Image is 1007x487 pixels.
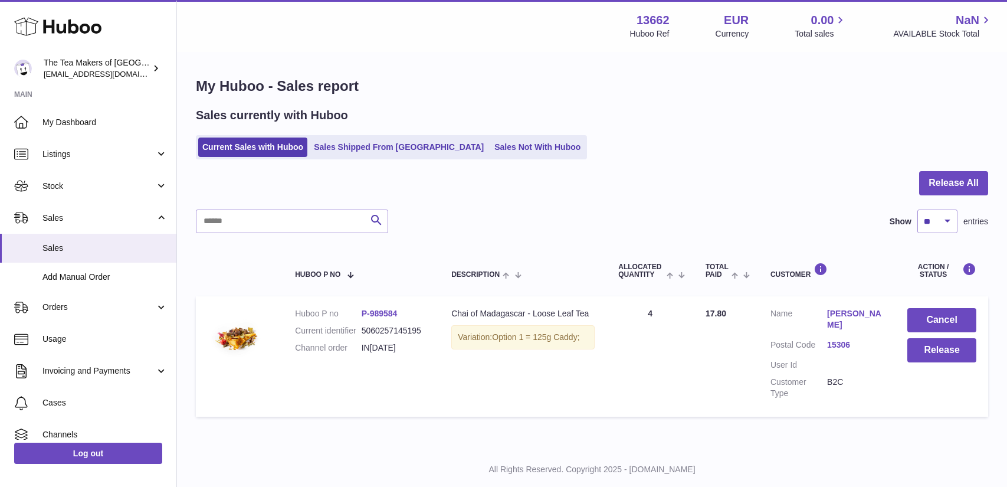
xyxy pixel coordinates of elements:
[198,138,307,157] a: Current Sales with Huboo
[811,12,834,28] span: 0.00
[706,263,729,279] span: Total paid
[295,308,362,319] dt: Huboo P no
[827,339,884,351] a: 15306
[795,28,847,40] span: Total sales
[196,107,348,123] h2: Sales currently with Huboo
[14,60,32,77] img: tea@theteamakers.co.uk
[44,57,150,80] div: The Tea Makers of [GEOGRAPHIC_DATA]
[42,149,155,160] span: Listings
[492,332,579,342] span: Option 1 = 125g Caddy;
[208,308,267,367] img: PRE3D3_2.jpg
[451,308,595,319] div: Chai of Madagascar - Loose Leaf Tea
[827,308,884,331] a: [PERSON_NAME]
[637,12,670,28] strong: 13662
[196,77,988,96] h1: My Huboo - Sales report
[770,339,827,354] dt: Postal Code
[42,334,168,345] span: Usage
[724,12,749,28] strong: EUR
[42,272,168,283] span: Add Manual Order
[451,271,500,279] span: Description
[362,309,398,318] a: P-989584
[956,12,979,28] span: NaN
[630,28,670,40] div: Huboo Ref
[770,377,827,399] dt: Customer Type
[795,12,847,40] a: 0.00 Total sales
[606,296,694,416] td: 4
[770,359,827,371] dt: User Id
[490,138,585,157] a: Sales Not With Huboo
[618,263,663,279] span: ALLOCATED Quantity
[42,365,155,377] span: Invoicing and Payments
[362,325,428,336] dd: 5060257145195
[893,12,993,40] a: NaN AVAILABLE Stock Total
[14,443,162,464] a: Log out
[42,181,155,192] span: Stock
[42,429,168,440] span: Channels
[186,464,998,475] p: All Rights Reserved. Copyright 2025 - [DOMAIN_NAME]
[907,308,976,332] button: Cancel
[42,302,155,313] span: Orders
[893,28,993,40] span: AVAILABLE Stock Total
[310,138,488,157] a: Sales Shipped From [GEOGRAPHIC_DATA]
[919,171,988,195] button: Release All
[963,216,988,227] span: entries
[295,271,340,279] span: Huboo P no
[44,69,173,79] span: [EMAIL_ADDRESS][DOMAIN_NAME]
[770,308,827,334] dt: Name
[295,342,362,354] dt: Channel order
[907,263,976,279] div: Action / Status
[827,377,884,399] dd: B2C
[890,216,911,227] label: Show
[907,338,976,362] button: Release
[716,28,749,40] div: Currency
[770,263,884,279] div: Customer
[42,397,168,408] span: Cases
[42,117,168,128] span: My Dashboard
[295,325,362,336] dt: Current identifier
[42,213,155,224] span: Sales
[451,325,595,349] div: Variation:
[706,309,726,318] span: 17.80
[42,243,168,254] span: Sales
[362,342,428,354] dd: IN[DATE]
